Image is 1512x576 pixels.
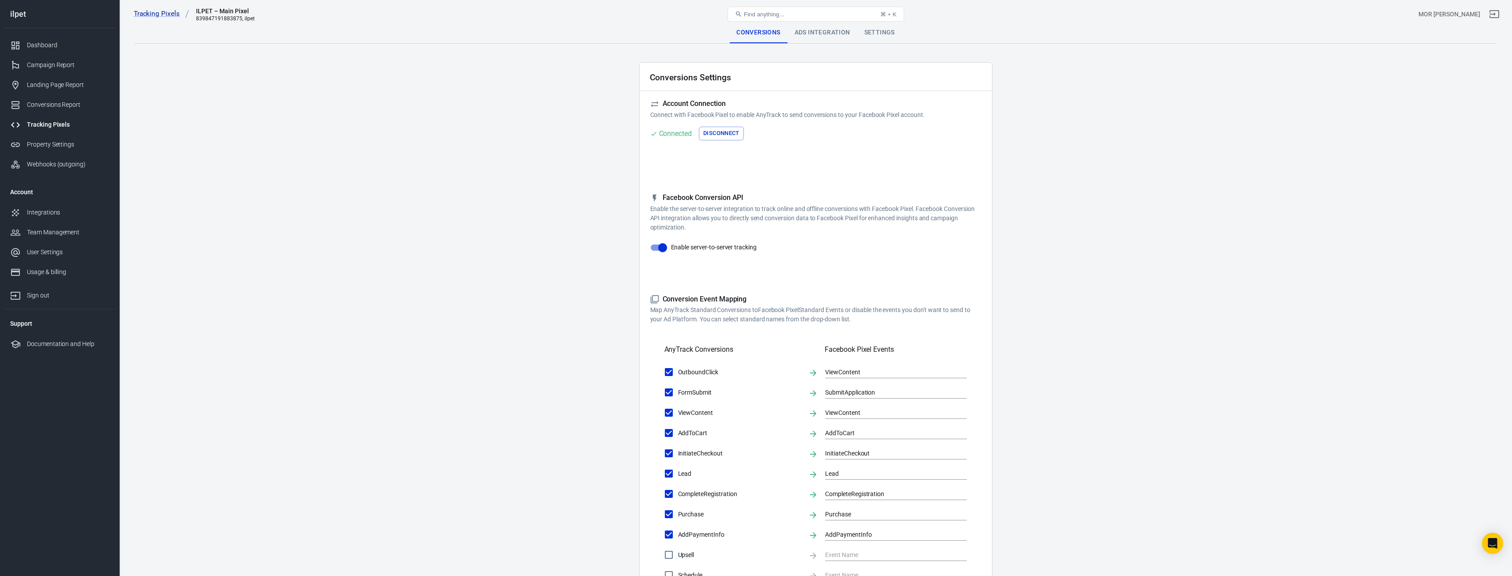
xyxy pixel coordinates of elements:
a: Landing Page Report [3,75,116,95]
input: Event Name [825,508,954,520]
div: Sign out [27,291,109,300]
button: Disconnect [699,127,744,140]
div: Dashboard [27,41,109,50]
h5: Conversion Event Mapping [650,295,981,304]
a: Conversions Report [3,95,116,115]
input: Event Name [825,366,954,377]
div: Team Management [27,228,109,237]
span: OutboundClick [678,368,801,377]
h5: Facebook Pixel Events [825,345,967,354]
div: Open Intercom Messenger [1482,533,1503,554]
span: Purchase [678,510,801,519]
a: Sign out [3,282,116,305]
div: Documentation and Help [27,339,109,349]
p: Map AnyTrack Standard Conversions to Facebook Pixel Standard Events or disable the events you don... [650,305,981,324]
span: Upsell [678,550,801,560]
span: InitiateCheckout [678,449,801,458]
a: Webhooks (outgoing) [3,154,116,174]
span: AddToCart [678,429,801,438]
input: Event Name [825,549,954,560]
div: Usage & billing [27,267,109,277]
input: Event Name [825,448,954,459]
input: Event Name [825,488,954,499]
div: Landing Page Report [27,80,109,90]
input: Event Name [825,387,954,398]
button: Find anything...⌘ + K [728,7,904,22]
span: CompleteRegistration [678,489,801,499]
a: Campaign Report [3,55,116,75]
input: Event Name [825,427,954,438]
h5: AnyTrack Conversions [664,345,733,354]
a: Sign out [1484,4,1505,25]
div: 839847191883875, ilpet [196,15,254,22]
input: Event Name [825,529,954,540]
p: Enable the server-to-server integration to track online and offline conversions with Facebook Pix... [650,204,981,232]
div: Property Settings [27,140,109,149]
li: Support [3,313,116,334]
a: Property Settings [3,135,116,154]
div: Integrations [27,208,109,217]
div: User Settings [27,248,109,257]
p: Connect with Facebook Pixel to enable AnyTrack to send conversions to your Facebook Pixel account. [650,110,981,120]
a: Integrations [3,203,116,222]
a: Dashboard [3,35,116,55]
a: Team Management [3,222,116,242]
a: User Settings [3,242,116,262]
span: Lead [678,469,801,478]
input: Event Name [825,407,954,418]
h2: Conversions Settings [650,73,731,82]
div: Account id: MBZuPSxE [1418,10,1480,19]
span: AddPaymentInfo [678,530,801,539]
a: Tracking Pixels [134,9,189,19]
li: Account [3,181,116,203]
div: Settings [857,22,902,43]
a: Usage & billing [3,262,116,282]
a: Tracking Pixels [3,115,116,135]
div: Conversions Report [27,100,109,109]
div: Webhooks (outgoing) [27,160,109,169]
div: Ads Integration [788,22,857,43]
span: FormSubmit [678,388,801,397]
span: Find anything... [744,11,784,18]
div: Tracking Pixels [27,120,109,129]
span: ViewContent [678,408,801,418]
div: Connected [659,128,692,139]
div: ILPET – Main Pixel [196,7,254,15]
div: Conversions [729,22,787,43]
div: Campaign Report [27,60,109,70]
h5: Facebook Conversion API [650,193,981,203]
span: Enable server-to-server tracking [671,243,757,252]
input: Event Name [825,468,954,479]
h5: Account Connection [650,99,981,109]
div: ilpet [3,10,116,18]
div: ⌘ + K [880,11,897,18]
